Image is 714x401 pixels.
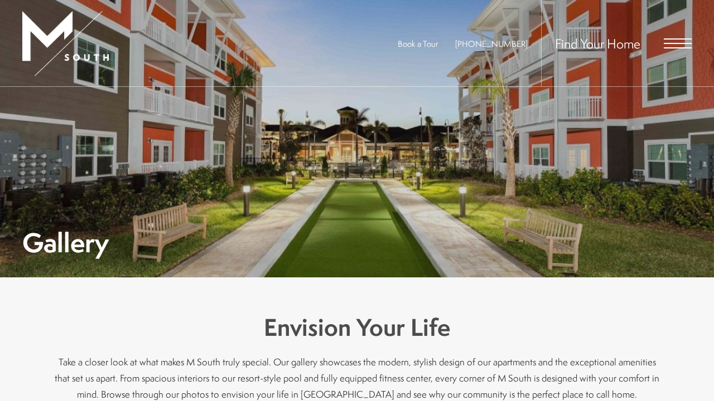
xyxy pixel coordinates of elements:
[455,38,528,50] a: Call Us at 813-570-8014
[664,38,692,48] button: Open Menu
[455,38,528,50] span: [PHONE_NUMBER]
[50,311,664,344] h3: Envision Your Life
[22,230,109,255] h1: Gallery
[22,11,109,76] img: MSouth
[555,35,640,52] a: Find Your Home
[398,38,438,50] a: Book a Tour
